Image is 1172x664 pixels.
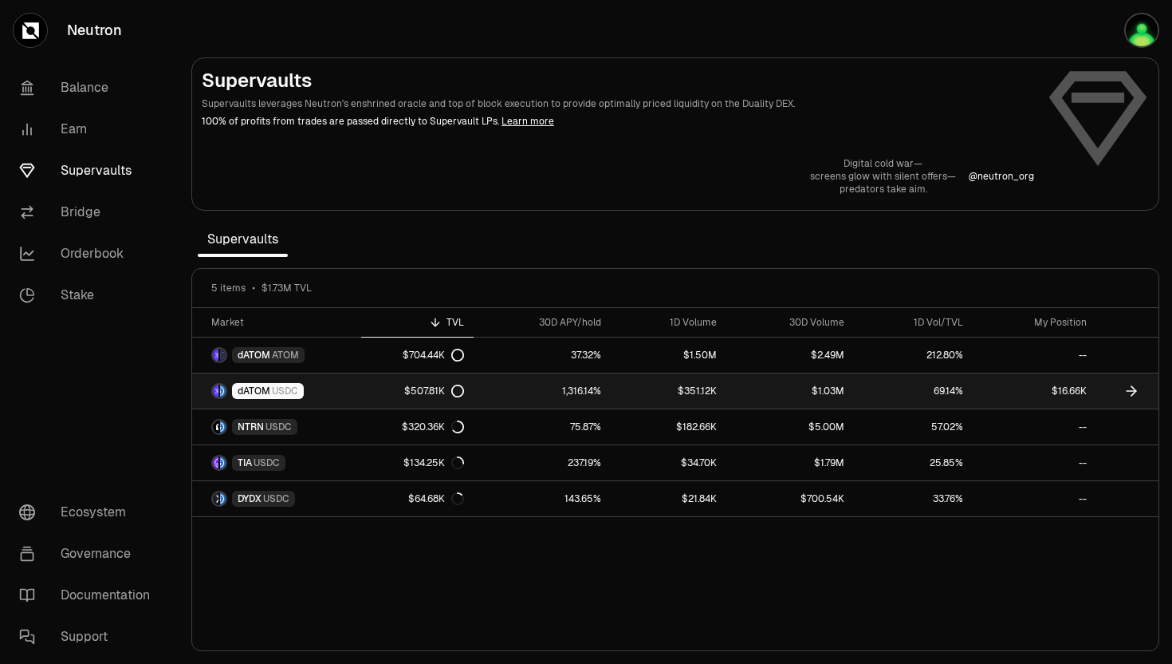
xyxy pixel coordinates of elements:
[361,445,474,480] a: $134.25K
[238,421,264,433] span: NTRN
[973,445,1096,480] a: --
[973,373,1096,409] a: $16.66K
[474,373,611,409] a: 1,316.14%
[403,349,464,362] div: $704.44K
[262,282,312,294] span: $1.73M TVL
[726,373,853,409] a: $1.03M
[238,385,270,397] span: dATOM
[192,338,361,373] a: dATOM LogoATOM LogodATOMATOM
[736,316,844,329] div: 30D Volume
[611,445,726,480] a: $34.70K
[192,409,361,445] a: NTRN LogoUSDC LogoNTRNUSDC
[361,481,474,516] a: $64.68K
[810,157,956,170] p: Digital cold war—
[238,349,270,362] span: dATOM
[726,409,853,445] a: $5.00M
[854,409,973,445] a: 57.02%
[202,114,1034,128] p: 100% of profits from trades are passed directly to Supervault LPs.
[6,67,172,109] a: Balance
[611,409,726,445] a: $182.66K
[6,492,172,533] a: Ecosystem
[213,492,218,505] img: DYDX Logo
[6,575,172,616] a: Documentation
[403,457,464,469] div: $134.25K
[238,492,262,505] span: DYDX
[254,457,280,469] span: USDC
[402,421,464,433] div: $320.36K
[408,492,464,505] div: $64.68K
[6,192,172,233] a: Bridge
[474,409,611,445] a: 75.87%
[620,316,717,329] div: 1D Volume
[213,421,218,433] img: NTRN Logo
[361,409,474,445] a: $320.36K
[501,115,554,128] a: Learn more
[198,223,288,255] span: Supervaults
[238,457,252,469] span: TIA
[6,109,172,150] a: Earn
[854,373,973,409] a: 69.14%
[272,349,299,362] span: ATOM
[810,170,956,183] p: screens glow with silent offers—
[361,373,474,409] a: $507.81K
[220,457,226,469] img: USDC Logo
[973,409,1096,445] a: --
[371,316,464,329] div: TVL
[213,349,218,362] img: dATOM Logo
[973,481,1096,516] a: --
[213,457,218,469] img: TIA Logo
[202,68,1034,93] h2: Supervaults
[1124,13,1159,48] img: q2
[611,373,726,409] a: $351.12K
[483,316,601,329] div: 30D APY/hold
[220,421,226,433] img: USDC Logo
[220,385,226,397] img: USDC Logo
[969,170,1034,183] a: @neutron_org
[272,385,298,397] span: USDC
[404,385,464,397] div: $507.81K
[211,316,352,329] div: Market
[726,481,853,516] a: $700.54K
[6,233,172,275] a: Orderbook
[854,445,973,480] a: 25.85%
[192,481,361,516] a: DYDX LogoUSDC LogoDYDXUSDC
[973,338,1096,373] a: --
[192,445,361,480] a: TIA LogoUSDC LogoTIAUSDC
[211,282,246,294] span: 5 items
[810,183,956,196] p: predators take aim.
[854,481,973,516] a: 33.76%
[611,338,726,373] a: $1.50M
[6,533,172,575] a: Governance
[6,616,172,658] a: Support
[969,170,1034,183] p: @ neutron_org
[474,445,611,480] a: 237.19%
[854,338,973,373] a: 212.80%
[726,445,853,480] a: $1.79M
[220,492,226,505] img: USDC Logo
[192,373,361,409] a: dATOM LogoUSDC LogodATOMUSDC
[474,481,611,516] a: 143.65%
[361,338,474,373] a: $704.44K
[265,421,292,433] span: USDC
[863,316,964,329] div: 1D Vol/TVL
[726,338,853,373] a: $2.49M
[474,338,611,373] a: 37.32%
[220,349,226,362] img: ATOM Logo
[6,275,172,316] a: Stake
[611,481,726,516] a: $21.84K
[810,157,956,196] a: Digital cold war—screens glow with silent offers—predators take aim.
[982,316,1087,329] div: My Position
[202,97,1034,111] p: Supervaults leverages Neutron's enshrined oracle and top of block execution to provide optimally ...
[6,150,172,192] a: Supervaults
[263,492,289,505] span: USDC
[213,385,218,397] img: dATOM Logo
